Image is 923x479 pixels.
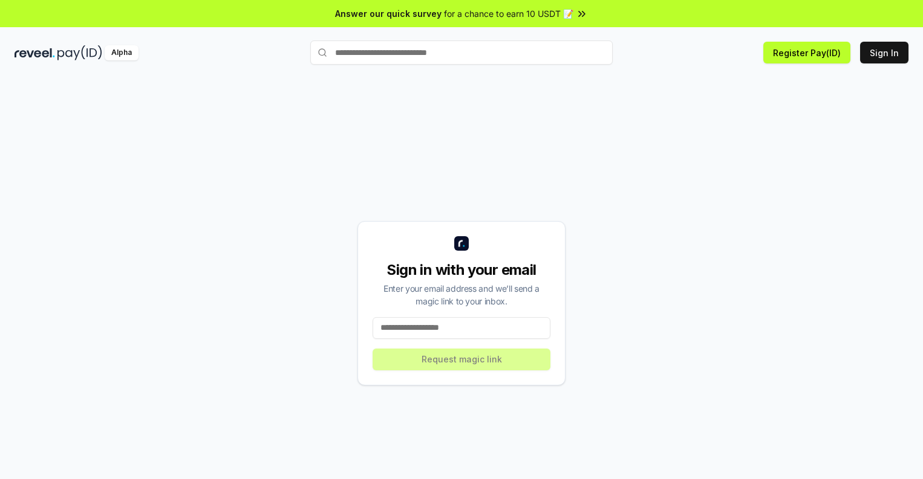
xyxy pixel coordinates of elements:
div: Sign in with your email [373,260,550,280]
img: pay_id [57,45,102,60]
img: reveel_dark [15,45,55,60]
button: Register Pay(ID) [763,42,850,63]
span: for a chance to earn 10 USDT 📝 [444,7,573,20]
img: logo_small [454,236,469,251]
div: Alpha [105,45,139,60]
div: Enter your email address and we’ll send a magic link to your inbox. [373,282,550,307]
span: Answer our quick survey [335,7,442,20]
button: Sign In [860,42,908,63]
